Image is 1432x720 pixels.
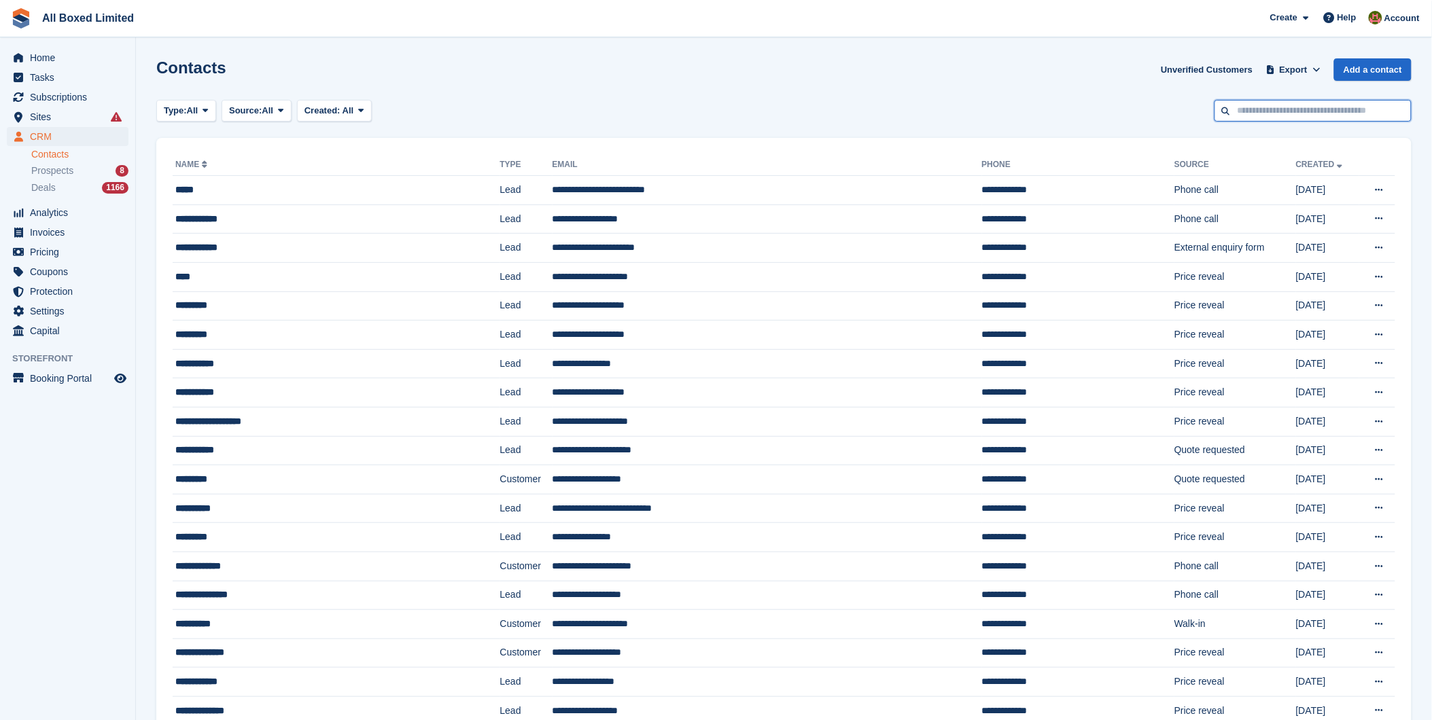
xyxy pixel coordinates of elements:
[500,321,553,350] td: Lead
[1369,11,1382,24] img: Sharon Hawkins
[1174,610,1296,639] td: Walk-in
[500,436,553,465] td: Lead
[116,165,128,177] div: 8
[1296,465,1359,494] td: [DATE]
[553,154,982,176] th: Email
[37,7,139,29] a: All Boxed Limited
[30,107,111,126] span: Sites
[164,104,187,118] span: Type:
[304,105,340,115] span: Created:
[500,581,553,610] td: Lead
[30,282,111,301] span: Protection
[1296,349,1359,378] td: [DATE]
[31,164,73,177] span: Prospects
[500,407,553,436] td: Lead
[7,369,128,388] a: menu
[262,104,274,118] span: All
[1296,407,1359,436] td: [DATE]
[343,105,354,115] span: All
[30,127,111,146] span: CRM
[500,494,553,523] td: Lead
[1174,378,1296,408] td: Price reveal
[1296,552,1359,581] td: [DATE]
[1174,176,1296,205] td: Phone call
[156,100,216,122] button: Type: All
[500,291,553,321] td: Lead
[500,465,553,494] td: Customer
[1174,436,1296,465] td: Quote requested
[30,242,111,262] span: Pricing
[1174,204,1296,234] td: Phone call
[1174,262,1296,291] td: Price reveal
[1174,234,1296,263] td: External enquiry form
[1174,465,1296,494] td: Quote requested
[7,107,128,126] a: menu
[1296,610,1359,639] td: [DATE]
[1296,234,1359,263] td: [DATE]
[1338,11,1357,24] span: Help
[1296,668,1359,697] td: [DATE]
[31,181,128,195] a: Deals 1166
[1174,523,1296,552] td: Price reveal
[1174,349,1296,378] td: Price reveal
[500,523,553,552] td: Lead
[1296,494,1359,523] td: [DATE]
[111,111,122,122] i: Smart entry sync failures have occurred
[500,668,553,697] td: Lead
[1174,581,1296,610] td: Phone call
[229,104,262,118] span: Source:
[7,203,128,222] a: menu
[1174,638,1296,668] td: Price reveal
[297,100,372,122] button: Created: All
[1296,378,1359,408] td: [DATE]
[500,154,553,176] th: Type
[7,302,128,321] a: menu
[7,68,128,87] a: menu
[1296,581,1359,610] td: [DATE]
[500,638,553,668] td: Customer
[1296,291,1359,321] td: [DATE]
[500,204,553,234] td: Lead
[7,321,128,340] a: menu
[30,48,111,67] span: Home
[1174,407,1296,436] td: Price reveal
[102,182,128,194] div: 1166
[1296,523,1359,552] td: [DATE]
[30,223,111,242] span: Invoices
[30,88,111,107] span: Subscriptions
[30,262,111,281] span: Coupons
[1174,494,1296,523] td: Price reveal
[1174,154,1296,176] th: Source
[7,223,128,242] a: menu
[7,242,128,262] a: menu
[1296,204,1359,234] td: [DATE]
[500,262,553,291] td: Lead
[7,127,128,146] a: menu
[1174,552,1296,581] td: Phone call
[1174,321,1296,350] td: Price reveal
[500,610,553,639] td: Customer
[7,48,128,67] a: menu
[31,148,128,161] a: Contacts
[1296,176,1359,205] td: [DATE]
[222,100,292,122] button: Source: All
[1296,638,1359,668] td: [DATE]
[1174,668,1296,697] td: Price reveal
[187,104,198,118] span: All
[7,282,128,301] a: menu
[1296,160,1346,169] a: Created
[7,262,128,281] a: menu
[1296,321,1359,350] td: [DATE]
[30,203,111,222] span: Analytics
[156,58,226,77] h1: Contacts
[500,176,553,205] td: Lead
[1384,12,1420,25] span: Account
[500,349,553,378] td: Lead
[1155,58,1258,81] a: Unverified Customers
[31,164,128,178] a: Prospects 8
[1174,291,1296,321] td: Price reveal
[1296,436,1359,465] td: [DATE]
[12,352,135,365] span: Storefront
[7,88,128,107] a: menu
[1280,63,1308,77] span: Export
